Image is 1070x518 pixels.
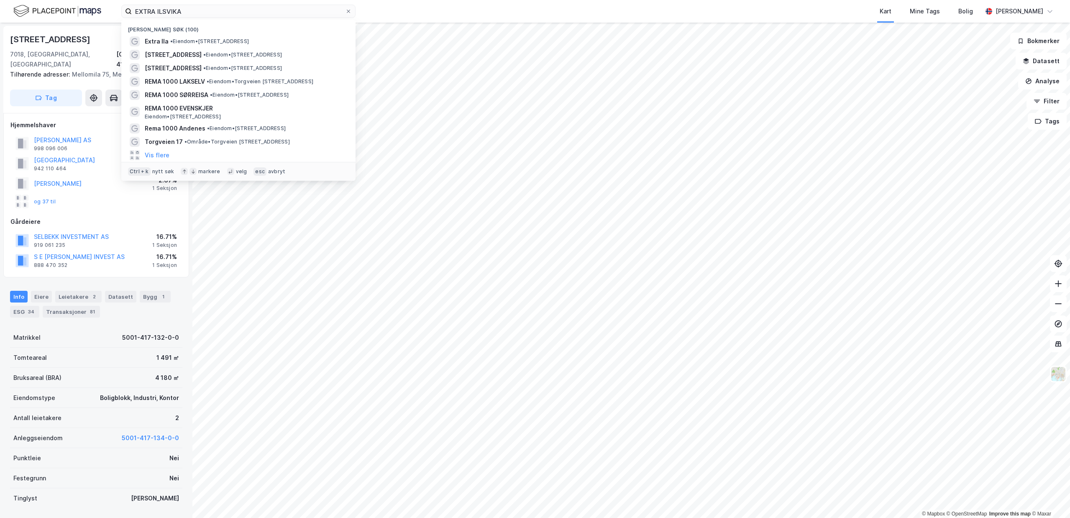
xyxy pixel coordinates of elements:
div: Bruksareal (BRA) [13,373,61,383]
div: 5001-417-132-0-0 [122,333,179,343]
button: Bokmerker [1010,33,1067,49]
span: Eiendom • [STREET_ADDRESS] [210,92,289,98]
button: Tag [10,90,82,106]
img: logo.f888ab2527a4732fd821a326f86c7f29.svg [13,4,101,18]
div: 1 [159,292,167,301]
div: Nei [169,453,179,463]
div: [PERSON_NAME] [131,493,179,503]
input: Søk på adresse, matrikkel, gårdeiere, leietakere eller personer [132,5,345,18]
span: REMA 1000 SØRREISA [145,90,208,100]
div: Boligblokk, Industri, Kontor [100,393,179,403]
span: Eiendom • [STREET_ADDRESS] [207,125,286,132]
div: Hjemmelshaver [10,120,182,130]
div: 2 [175,413,179,423]
div: 1 Seksjon [152,262,177,269]
div: Festegrunn [13,473,46,483]
div: Transaksjoner [43,306,100,318]
span: • [203,65,206,71]
div: Tinglyst [13,493,37,503]
div: Tomteareal [13,353,47,363]
div: 81 [88,308,97,316]
span: Extra Ila [145,36,169,46]
div: [PERSON_NAME] søk (100) [121,20,356,35]
button: Analyse [1018,73,1067,90]
div: Matrikkel [13,333,41,343]
span: • [184,138,187,145]
div: velg [236,168,247,175]
div: Mellomila 75, Mellomila 77 [10,69,176,79]
span: Område • Torgveien [STREET_ADDRESS] [184,138,290,145]
span: Eiendom • Torgveien [STREET_ADDRESS] [207,78,313,85]
div: Bygg [140,291,171,303]
div: avbryt [268,168,285,175]
div: 1 Seksjon [152,242,177,249]
span: Rema 1000 Andenes [145,123,205,133]
div: Mine Tags [910,6,940,16]
img: Z [1050,366,1066,382]
button: Datasett [1016,53,1067,69]
span: REMA 1000 EVENSKJER [145,103,346,113]
div: 2 [90,292,98,301]
div: 7018, [GEOGRAPHIC_DATA], [GEOGRAPHIC_DATA] [10,49,116,69]
div: Bolig [958,6,973,16]
span: Eiendom • [STREET_ADDRESS] [145,113,221,120]
span: REMA 1000 LAKSELV [145,77,205,87]
span: • [207,78,209,85]
button: Vis flere [145,150,169,160]
div: 16.71% [152,232,177,242]
div: esc [253,167,266,176]
div: 888 470 352 [34,262,67,269]
span: Tilhørende adresser: [10,71,72,78]
div: [STREET_ADDRESS] [10,33,92,46]
div: markere [198,168,220,175]
div: 34 [26,308,36,316]
div: 998 096 006 [34,145,67,152]
a: Improve this map [989,511,1031,517]
div: Eiendomstype [13,393,55,403]
div: [PERSON_NAME] [996,6,1043,16]
iframe: Chat Widget [1028,478,1070,518]
button: 5001-417-134-0-0 [122,433,179,443]
div: Ctrl + k [128,167,151,176]
span: [STREET_ADDRESS] [145,50,202,60]
div: Nei [169,473,179,483]
div: ESG [10,306,39,318]
a: Mapbox [922,511,945,517]
div: Leietakere [55,291,102,303]
div: 1 Seksjon [152,185,177,192]
a: OpenStreetMap [947,511,987,517]
button: Filter [1026,93,1067,110]
div: 942 110 464 [34,165,67,172]
button: Tags [1028,113,1067,130]
div: Antall leietakere [13,413,61,423]
span: • [210,92,212,98]
div: Info [10,291,28,303]
div: Gårdeiere [10,217,182,227]
div: Kontrollprogram for chat [1028,478,1070,518]
div: Eiere [31,291,52,303]
div: nytt søk [152,168,174,175]
span: Eiendom • [STREET_ADDRESS] [203,51,282,58]
span: Eiendom • [STREET_ADDRESS] [203,65,282,72]
div: Anleggseiendom [13,433,63,443]
span: • [203,51,206,58]
span: • [207,125,210,131]
div: 4 180 ㎡ [155,373,179,383]
div: Datasett [105,291,136,303]
div: 919 061 235 [34,242,65,249]
div: 16.71% [152,252,177,262]
div: [GEOGRAPHIC_DATA], 417/132 [116,49,182,69]
div: Kart [880,6,891,16]
span: Eiendom • [STREET_ADDRESS] [170,38,249,45]
div: 1 491 ㎡ [156,353,179,363]
span: Torgveien 17 [145,137,183,147]
span: • [170,38,173,44]
div: Punktleie [13,453,41,463]
span: [STREET_ADDRESS] [145,63,202,73]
